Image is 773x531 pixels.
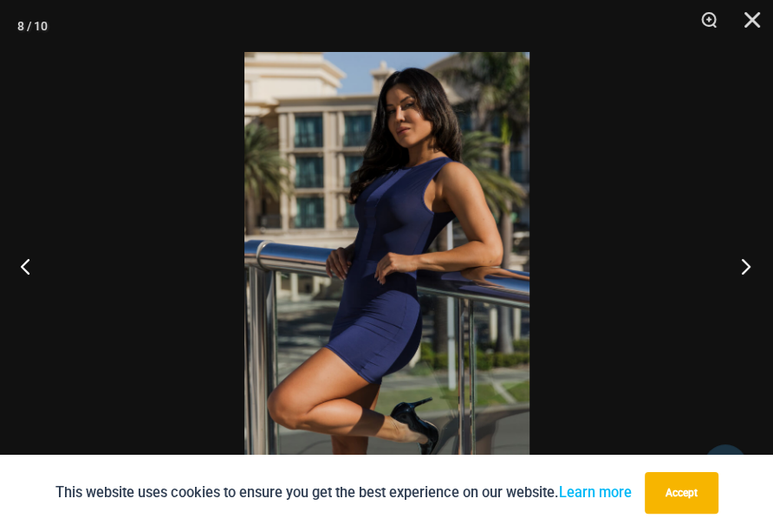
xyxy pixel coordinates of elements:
a: Learn more [559,484,632,501]
div: 8 / 10 [17,13,48,39]
img: Desire Me Navy 5192 Dress 13 [244,52,529,479]
p: This website uses cookies to ensure you get the best experience on our website. [55,481,632,504]
button: Accept [645,472,718,514]
button: Next [708,223,773,309]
